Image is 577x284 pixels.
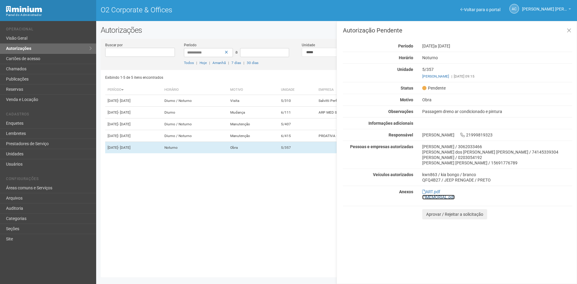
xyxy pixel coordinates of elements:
[399,189,413,194] strong: Anexos
[6,27,92,33] li: Operacional
[509,4,519,14] a: AC
[388,109,413,114] strong: Observações
[162,118,228,130] td: Diurno / Noturno
[196,61,197,65] span: |
[184,61,194,65] a: Todos
[228,107,278,118] td: Mudança
[368,121,413,126] strong: Informações adicionais
[162,95,228,107] td: Diurno / Noturno
[422,195,455,200] a: MEMORIAL.pdf
[401,86,413,90] strong: Status
[118,145,130,150] span: - [DATE]
[105,142,162,154] td: [DATE]
[212,61,226,65] a: Amanhã
[228,95,278,107] td: Visita
[418,43,577,49] div: [DATE]
[422,189,440,194] a: ART.pdf
[522,8,571,12] a: [PERSON_NAME] [PERSON_NAME]
[279,130,316,142] td: 6/415
[400,97,413,102] strong: Motivo
[316,85,420,95] th: Empresa
[162,85,228,95] th: Horário
[105,85,162,95] th: Período
[105,107,162,118] td: [DATE]
[279,142,316,154] td: 5/357
[435,44,450,48] span: a [DATE]
[350,144,413,149] strong: Pessoas e empresas autorizadas
[235,50,238,54] span: a
[118,110,130,115] span: - [DATE]
[389,133,413,137] strong: Responsável
[316,107,420,118] td: ARP MED S.A
[418,109,577,114] div: Passagem dreno ar condicionado e pintura
[302,42,315,48] label: Unidade
[422,155,572,160] div: [PERSON_NAME] / 0203054192
[422,177,572,183] div: QFQ4B27 / JEEP RENGADE / PRETO
[228,85,278,95] th: Motivo
[101,6,332,14] h1: O2 Corporate & Offices
[422,172,572,177] div: kwn863 / kia bongo / branco
[418,67,577,79] div: 5/357
[422,85,446,91] span: Pendente
[460,7,500,12] a: Voltar para o portal
[247,61,258,65] a: 30 dias
[231,61,241,65] a: 7 dias
[418,132,577,138] div: [PERSON_NAME] 21999819323
[422,74,449,78] a: [PERSON_NAME]
[209,61,210,65] span: |
[343,27,572,33] h3: Autorização Pendente
[279,118,316,130] td: 5/407
[162,107,228,118] td: Diurno
[398,44,413,48] strong: Período
[105,130,162,142] td: [DATE]
[162,142,228,154] td: Noturno
[422,74,572,79] div: [DATE] 09:15
[243,61,244,65] span: |
[6,177,92,183] li: Configurações
[279,95,316,107] td: 5/310
[418,55,577,60] div: Noturno
[105,73,335,82] div: Exibindo 1-5 de 5 itens encontrados
[279,85,316,95] th: Unidade
[422,209,487,219] button: Aprovar / Rejeitar a solicitação
[228,142,278,154] td: Obra
[399,55,413,60] strong: Horário
[200,61,207,65] a: Hoje
[228,118,278,130] td: Manutenção
[422,144,572,149] div: [PERSON_NAME] / 3062033466
[422,149,572,155] div: [PERSON_NAME] dos [PERSON_NAME] [PERSON_NAME] / 74145339304
[118,122,130,126] span: - [DATE]
[316,95,420,107] td: Salvitti Performance e Saúde
[105,118,162,130] td: [DATE]
[397,67,413,72] strong: Unidade
[279,107,316,118] td: 6/111
[118,134,130,138] span: - [DATE]
[422,160,572,166] div: [PERSON_NAME] [PERSON_NAME] / 15691776789
[316,130,420,142] td: PROATIVA CAPITAL
[105,42,123,48] label: Buscar por
[373,172,413,177] strong: Veículos autorizados
[118,99,130,103] span: - [DATE]
[6,12,92,18] div: Painel do Administrador
[184,42,197,48] label: Período
[105,95,162,107] td: [DATE]
[228,61,229,65] span: |
[418,97,577,102] div: Obra
[101,26,572,35] h2: Autorizações
[522,1,567,11] span: Ana Carla de Carvalho Silva
[228,130,278,142] td: Manutenção
[6,112,92,118] li: Cadastros
[451,74,452,78] span: |
[162,130,228,142] td: Diurno / Noturno
[6,6,42,12] img: Minium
